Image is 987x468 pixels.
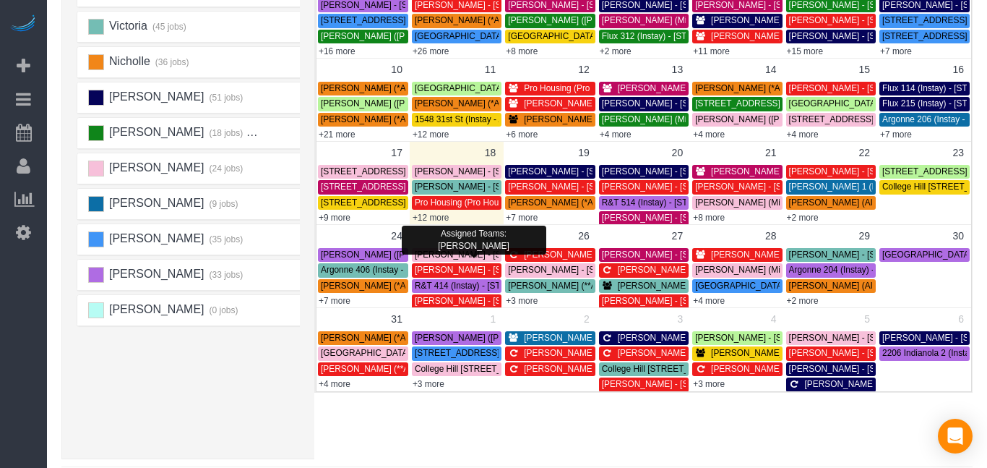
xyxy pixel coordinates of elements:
[415,281,572,291] span: R&T 414 (Instay) - [STREET_ADDRESS]
[693,379,725,389] a: +3 more
[321,265,533,275] span: Argonne 406 (Instay - AIRBNB) - [STREET_ADDRESS]
[711,15,874,25] span: [PERSON_NAME] - [STREET_ADDRESS]
[945,225,971,247] a: 30
[602,379,836,389] span: [PERSON_NAME] - [STREET_ADDRESS][PERSON_NAME]
[207,128,243,138] small: (18 jobs)
[758,59,784,80] a: 14
[506,213,538,223] a: +7 more
[524,114,734,124] span: [PERSON_NAME] (*AIRBNB*) - [STREET_ADDRESS]
[207,199,238,209] small: (9 jobs)
[524,364,687,374] span: [PERSON_NAME] - [STREET_ADDRESS]
[107,126,204,138] span: [PERSON_NAME]
[415,364,546,374] span: College Hill [STREET_ADDRESS]
[506,46,538,56] a: +8 more
[9,14,38,35] img: Automaid Logo
[321,333,531,343] span: [PERSON_NAME] (*AIRBNB*) - [STREET_ADDRESS]
[478,59,504,80] a: 11
[207,305,238,315] small: (0 jobs)
[107,303,204,315] span: [PERSON_NAME]
[107,268,204,280] span: [PERSON_NAME]
[384,142,410,163] a: 17
[665,225,691,247] a: 27
[415,15,625,25] span: [PERSON_NAME] (*AIRBNB*) - [STREET_ADDRESS]
[153,57,189,67] small: (36 jobs)
[413,213,449,223] a: +12 more
[711,348,874,358] span: [PERSON_NAME] - [STREET_ADDRESS]
[415,83,628,93] span: [GEOGRAPHIC_DATA] (Instay) - [STREET_ADDRESS]
[207,234,243,244] small: (35 jobs)
[602,182,907,192] span: [PERSON_NAME] - [STREET_ADDRESS][PERSON_NAME][PERSON_NAME]
[207,270,243,280] small: (33 jobs)
[207,163,243,174] small: (24 jobs)
[321,114,531,124] span: [PERSON_NAME] (*AIRBNB*) - [STREET_ADDRESS]
[789,265,962,275] span: Argonne 204 (Instay) - [STREET_ADDRESS]
[789,83,952,93] span: [PERSON_NAME] - [STREET_ADDRESS]
[506,129,538,140] a: +6 more
[880,129,912,140] a: +7 more
[602,250,765,260] span: [PERSON_NAME] - [STREET_ADDRESS]
[319,213,350,223] a: +9 more
[107,90,204,103] span: [PERSON_NAME]
[321,364,538,374] span: [PERSON_NAME] (**AIRBNB**) - [STREET_ADDRESS]
[945,59,971,80] a: 16
[618,281,781,291] span: [PERSON_NAME] - [STREET_ADDRESS]
[415,265,649,275] span: [PERSON_NAME] - [STREET_ADDRESS][PERSON_NAME]
[413,379,444,389] a: +3 more
[602,98,765,109] span: [PERSON_NAME] - [STREET_ADDRESS]
[321,182,569,192] span: [STREET_ADDRESS] (Instay - AIRBNB) - [STREET_ADDRESS]
[711,166,874,176] span: [PERSON_NAME] - [STREET_ADDRESS]
[938,419,973,454] div: Open Intercom Messenger
[618,348,923,358] span: [PERSON_NAME] - [STREET_ADDRESS][PERSON_NAME][PERSON_NAME]
[711,31,874,41] span: [PERSON_NAME] - [STREET_ADDRESS]
[150,22,186,32] small: (45 jobs)
[787,296,819,306] a: +2 more
[321,197,569,208] span: [STREET_ADDRESS] (Instay - AIRBNB) - [STREET_ADDRESS]
[483,308,504,330] a: 1
[851,59,877,80] a: 15
[402,226,546,255] div: Assigned Teams: [PERSON_NAME]
[945,142,971,163] a: 23
[319,46,355,56] a: +16 more
[107,232,204,244] span: [PERSON_NAME]
[246,128,282,138] small: Archived
[319,379,350,389] a: +4 more
[415,296,649,306] span: [PERSON_NAME] - [STREET_ADDRESS][PERSON_NAME]
[415,333,798,343] span: [PERSON_NAME] ([PERSON_NAME] & [PERSON_NAME], LLC - AIRBNB) - [STREET_ADDRESS]
[107,20,147,32] span: Victoria
[508,31,738,41] span: [GEOGRAPHIC_DATA] 516 (Instay) - [STREET_ADDRESS]
[415,114,626,124] span: 1548 31st St (Instay - AIRBNB) - [STREET_ADDRESS]
[524,83,885,93] span: Pro Housing (Pro Housing - iCubs Air B&B Housing) - [STREET_ADDRESS][PERSON_NAME]
[415,182,578,192] span: [PERSON_NAME] - [STREET_ADDRESS]
[857,308,877,330] a: 5
[602,114,861,124] span: [PERSON_NAME] (Mid America Trenchers) - [STREET_ADDRESS]
[602,296,836,306] span: [PERSON_NAME] - [STREET_ADDRESS][PERSON_NAME]
[602,213,836,223] span: [PERSON_NAME] - [STREET_ADDRESS][PERSON_NAME]
[321,281,531,291] span: [PERSON_NAME] (*AIRBNB*) - [STREET_ADDRESS]
[695,182,858,192] span: [PERSON_NAME] - [STREET_ADDRESS]
[319,296,350,306] a: +7 more
[415,348,663,358] span: [STREET_ADDRESS] (Instay - AIRBNB) - [STREET_ADDRESS]
[602,197,759,208] span: R&T 514 (Instay) - [STREET_ADDRESS]
[665,142,691,163] a: 20
[415,166,578,176] span: [PERSON_NAME] - [STREET_ADDRESS]
[880,46,912,56] a: +7 more
[413,129,449,140] a: +12 more
[789,348,952,358] span: [PERSON_NAME] - [STREET_ADDRESS]
[618,333,781,343] span: [PERSON_NAME] - [STREET_ADDRESS]
[789,166,952,176] span: [PERSON_NAME] - [STREET_ADDRESS]
[693,129,725,140] a: +4 more
[107,197,204,209] span: [PERSON_NAME]
[665,59,691,80] a: 13
[787,213,819,223] a: +2 more
[951,308,971,330] a: 6
[758,142,784,163] a: 21
[506,296,538,306] a: +3 more
[508,197,718,208] span: [PERSON_NAME] (*AIRBNB*) - [STREET_ADDRESS]
[508,281,725,291] span: [PERSON_NAME] (**AIRBNB**) - [STREET_ADDRESS]
[524,98,687,109] span: [PERSON_NAME] - [STREET_ADDRESS]
[321,348,551,358] span: [GEOGRAPHIC_DATA] 202 (Instay) - [STREET_ADDRESS]
[107,161,204,174] span: [PERSON_NAME]
[319,129,355,140] a: +21 more
[321,15,530,25] span: [STREET_ADDRESS] (Instay) - [STREET_ADDRESS]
